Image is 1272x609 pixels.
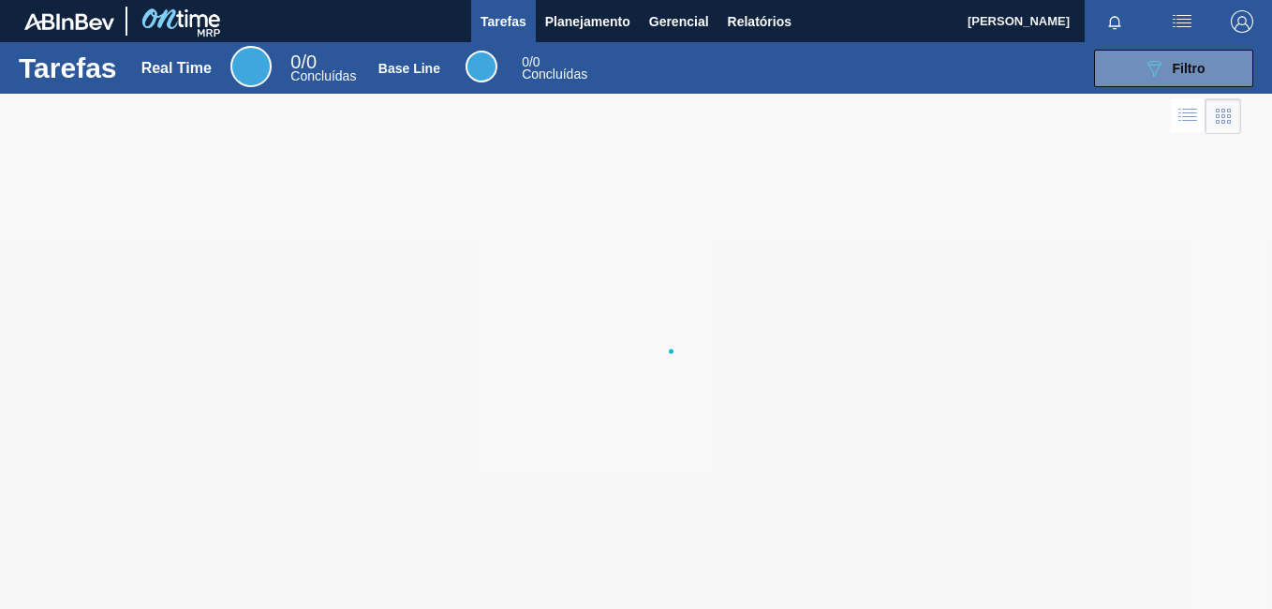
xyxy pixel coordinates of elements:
[522,67,587,82] span: Concluídas
[545,10,630,33] span: Planejamento
[19,57,117,79] h1: Tarefas
[24,13,114,30] img: TNhmsLtSVTkK8tSr43FrP2fwEKptu5GPRR3wAAAABJRU5ErkJggg==
[481,10,526,33] span: Tarefas
[290,52,317,72] span: / 0
[466,51,497,82] div: Base Line
[1173,61,1205,76] span: Filtro
[728,10,791,33] span: Relatórios
[522,56,587,81] div: Base Line
[1094,50,1253,87] button: Filtro
[1085,8,1145,35] button: Notificações
[522,54,540,69] span: / 0
[649,10,709,33] span: Gerencial
[522,54,529,69] span: 0
[1171,10,1193,33] img: userActions
[378,61,440,76] div: Base Line
[290,52,301,72] span: 0
[230,46,272,87] div: Real Time
[290,54,356,82] div: Real Time
[141,60,212,77] div: Real Time
[1231,10,1253,33] img: Logout
[290,68,356,83] span: Concluídas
